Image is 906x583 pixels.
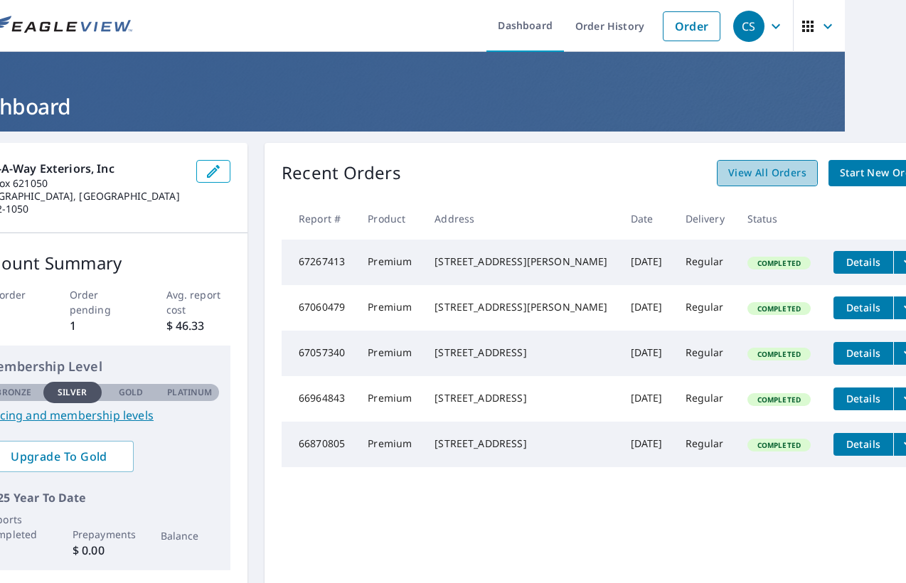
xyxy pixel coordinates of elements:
th: Address [423,198,619,240]
td: 66964843 [282,376,356,422]
td: Premium [356,376,423,422]
button: detailsBtn-67267413 [833,251,893,274]
td: Regular [674,422,736,467]
p: 1 [70,317,134,334]
a: Order [663,11,720,41]
td: [DATE] [619,422,674,467]
div: [STREET_ADDRESS] [435,346,607,360]
span: Completed [749,304,809,314]
td: Regular [674,331,736,376]
th: Product [356,198,423,240]
span: Details [842,255,885,269]
td: [DATE] [619,331,674,376]
span: Completed [749,258,809,268]
div: [STREET_ADDRESS] [435,437,607,451]
td: 67057340 [282,331,356,376]
button: detailsBtn-66870805 [833,433,893,456]
td: Regular [674,240,736,285]
p: $ 46.33 [166,317,231,334]
p: Silver [58,386,87,399]
button: detailsBtn-66964843 [833,387,893,410]
button: detailsBtn-67060479 [833,296,893,319]
th: Status [736,198,822,240]
p: Recent Orders [282,160,401,186]
td: Regular [674,285,736,331]
div: [STREET_ADDRESS][PERSON_NAME] [435,255,607,269]
td: Premium [356,240,423,285]
th: Date [619,198,674,240]
td: [DATE] [619,240,674,285]
td: Regular [674,376,736,422]
span: Details [842,301,885,314]
td: Premium [356,331,423,376]
div: [STREET_ADDRESS][PERSON_NAME] [435,300,607,314]
span: Details [842,437,885,451]
span: Completed [749,349,809,359]
td: 67060479 [282,285,356,331]
div: [STREET_ADDRESS] [435,391,607,405]
p: Prepayments [73,527,132,542]
td: 67267413 [282,240,356,285]
span: Details [842,392,885,405]
a: View All Orders [717,160,818,186]
button: detailsBtn-67057340 [833,342,893,365]
td: Premium [356,422,423,467]
td: Premium [356,285,423,331]
th: Report # [282,198,356,240]
th: Delivery [674,198,736,240]
td: 66870805 [282,422,356,467]
p: Platinum [167,386,212,399]
p: Balance [161,528,220,543]
span: View All Orders [728,164,806,182]
p: Avg. report cost [166,287,231,317]
div: CS [733,11,764,42]
td: [DATE] [619,376,674,422]
span: Completed [749,440,809,450]
p: Order pending [70,287,134,317]
p: Gold [119,386,143,399]
span: Details [842,346,885,360]
td: [DATE] [619,285,674,331]
p: $ 0.00 [73,542,132,559]
span: Completed [749,395,809,405]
